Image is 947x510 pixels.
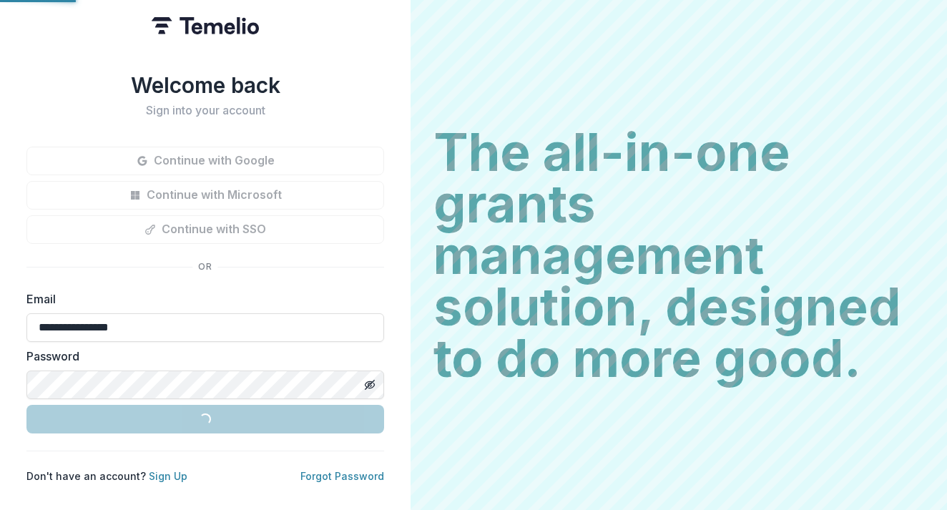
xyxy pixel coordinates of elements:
button: Continue with SSO [26,215,384,244]
h2: Sign into your account [26,104,384,117]
button: Toggle password visibility [358,373,381,396]
p: Don't have an account? [26,469,187,484]
img: Temelio [152,17,259,34]
h1: Welcome back [26,72,384,98]
a: Sign Up [149,470,187,482]
button: Continue with Microsoft [26,181,384,210]
label: Email [26,290,376,308]
a: Forgot Password [300,470,384,482]
button: Continue with Google [26,147,384,175]
label: Password [26,348,376,365]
